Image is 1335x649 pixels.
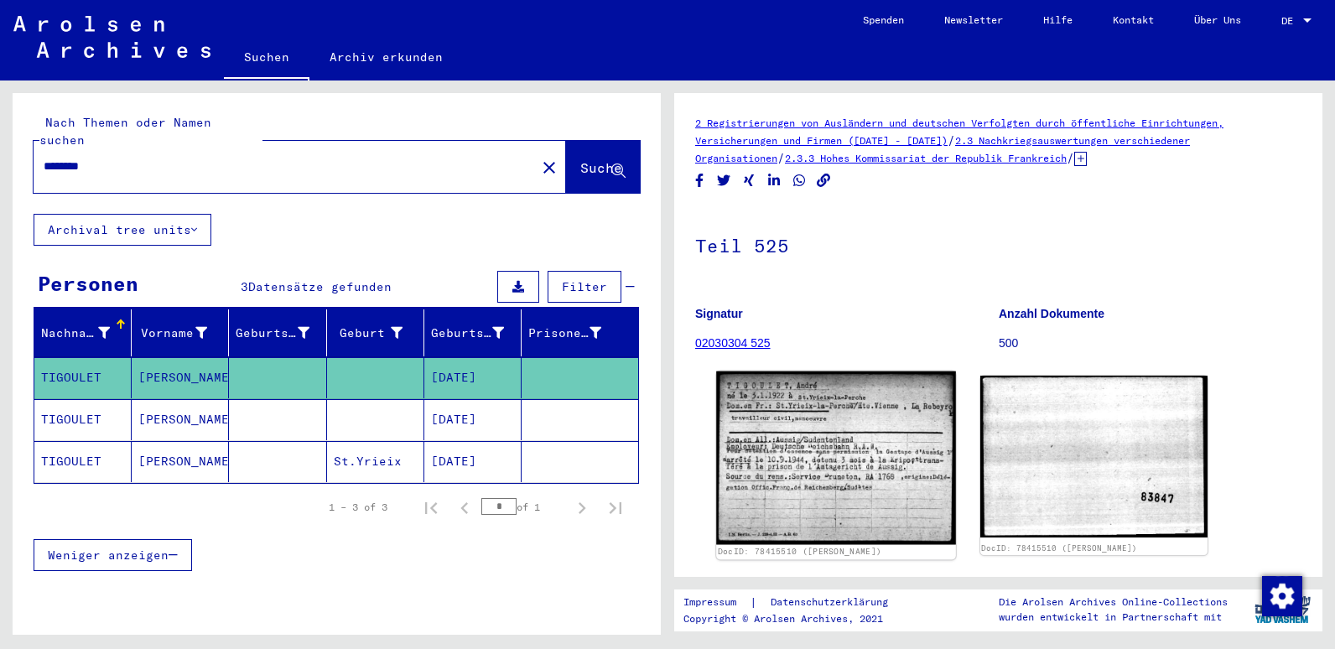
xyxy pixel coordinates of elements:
[566,141,640,193] button: Suche
[48,548,169,563] span: Weniger anzeigen
[13,16,210,58] img: Arolsen_neg.svg
[41,324,110,342] div: Nachname
[431,324,504,342] div: Geburtsdatum
[766,170,783,191] button: Share on LinkedIn
[683,594,750,611] a: Impressum
[980,376,1208,537] img: 002.jpg
[138,319,228,346] div: Vorname
[132,441,229,482] mat-cell: [PERSON_NAME]
[599,491,632,524] button: Last page
[327,441,424,482] mat-cell: St.Yrieix
[695,336,771,350] a: 02030304 525
[327,309,424,356] mat-header-cell: Geburt‏
[424,441,522,482] mat-cell: [DATE]
[38,268,138,299] div: Personen
[39,115,211,148] mat-label: Nach Themen oder Namen suchen
[999,335,1301,352] p: 500
[41,319,131,346] div: Nachname
[716,371,955,545] img: 001.jpg
[522,309,638,356] mat-header-cell: Prisoner #
[138,324,207,342] div: Vorname
[548,271,621,303] button: Filter
[539,158,559,178] mat-icon: close
[999,307,1104,320] b: Anzahl Dokumente
[309,37,463,77] a: Archiv erkunden
[132,309,229,356] mat-header-cell: Vorname
[424,309,522,356] mat-header-cell: Geburtsdatum
[236,319,330,346] div: Geburtsname
[683,611,908,626] p: Copyright © Arolsen Archives, 2021
[34,214,211,246] button: Archival tree units
[718,547,881,557] a: DocID: 78415510 ([PERSON_NAME])
[740,170,758,191] button: Share on Xing
[1281,15,1300,27] span: DE
[132,357,229,398] mat-cell: [PERSON_NAME]
[948,132,955,148] span: /
[241,279,248,294] span: 3
[34,309,132,356] mat-header-cell: Nachname
[528,319,622,346] div: Prisoner #
[132,399,229,440] mat-cell: [PERSON_NAME]
[248,279,392,294] span: Datensätze gefunden
[532,150,566,184] button: Clear
[580,159,622,176] span: Suche
[999,610,1228,625] p: wurden entwickelt in Partnerschaft mit
[34,441,132,482] mat-cell: TIGOULET
[695,117,1223,147] a: 2 Registrierungen von Ausländern und deutschen Verfolgten durch öffentliche Einrichtungen, Versic...
[999,594,1228,610] p: Die Arolsen Archives Online-Collections
[695,207,1301,281] h1: Teil 525
[431,319,525,346] div: Geburtsdatum
[565,491,599,524] button: Next page
[236,324,309,342] div: Geburtsname
[334,319,423,346] div: Geburt‏
[481,499,565,515] div: of 1
[424,399,522,440] mat-cell: [DATE]
[815,170,833,191] button: Copy link
[224,37,309,80] a: Suchen
[1261,575,1301,615] div: Zustimmung ändern
[757,594,908,611] a: Datenschutzerklärung
[34,357,132,398] mat-cell: TIGOULET
[34,539,192,571] button: Weniger anzeigen
[683,594,908,611] div: |
[1067,150,1074,165] span: /
[334,324,403,342] div: Geburt‏
[691,170,709,191] button: Share on Facebook
[448,491,481,524] button: Previous page
[715,170,733,191] button: Share on Twitter
[785,152,1067,164] a: 2.3.3 Hohes Kommissariat der Republik Frankreich
[562,279,607,294] span: Filter
[1262,576,1302,616] img: Zustimmung ändern
[981,543,1137,553] a: DocID: 78415510 ([PERSON_NAME])
[791,170,808,191] button: Share on WhatsApp
[528,324,601,342] div: Prisoner #
[695,307,743,320] b: Signatur
[1251,589,1314,631] img: yv_logo.png
[424,357,522,398] mat-cell: [DATE]
[229,309,326,356] mat-header-cell: Geburtsname
[329,500,387,515] div: 1 – 3 of 3
[414,491,448,524] button: First page
[34,399,132,440] mat-cell: TIGOULET
[777,150,785,165] span: /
